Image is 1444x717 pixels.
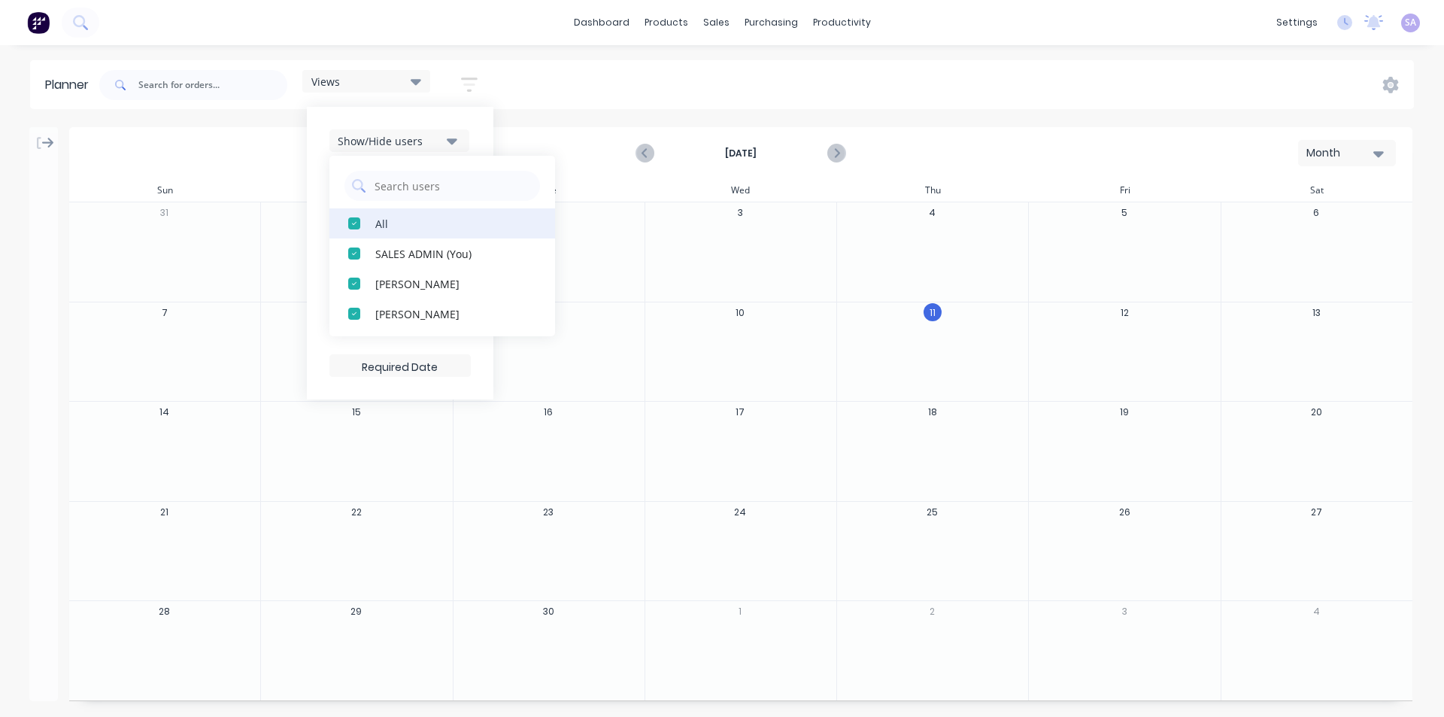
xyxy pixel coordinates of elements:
[836,179,1028,202] div: Thu
[260,179,452,202] div: Mon
[924,204,942,222] button: 4
[1306,145,1376,161] div: Month
[731,603,749,621] button: 1
[1115,603,1133,621] button: 3
[731,503,749,521] button: 24
[827,144,845,163] button: Next page
[1115,303,1133,321] button: 12
[1221,179,1412,202] div: Sat
[1115,204,1133,222] button: 5
[805,11,878,34] div: productivity
[375,215,526,231] div: All
[347,503,366,521] button: 22
[330,353,470,382] input: Required Date
[156,204,174,222] button: 31
[539,403,557,421] button: 16
[539,503,557,521] button: 23
[1298,140,1396,166] button: Month
[311,74,340,90] span: Views
[27,11,50,34] img: Factory
[338,133,442,149] div: Show/Hide users
[1115,403,1133,421] button: 19
[375,305,526,321] div: [PERSON_NAME]
[138,70,287,100] input: Search for orders...
[156,403,174,421] button: 14
[1307,403,1325,421] button: 20
[645,179,836,202] div: Wed
[731,204,749,222] button: 3
[375,275,526,291] div: [PERSON_NAME]
[347,403,366,421] button: 15
[924,303,942,321] button: 11
[156,303,174,321] button: 7
[156,603,174,621] button: 28
[737,11,805,34] div: purchasing
[375,245,526,261] div: SALES ADMIN (You)
[731,403,749,421] button: 17
[1028,179,1220,202] div: Fri
[666,147,816,160] strong: [DATE]
[347,603,366,621] button: 29
[924,603,942,621] button: 2
[45,76,96,94] div: Planner
[696,11,737,34] div: sales
[1405,16,1416,29] span: SA
[156,503,174,521] button: 21
[1307,204,1325,222] button: 6
[373,171,532,201] input: Search users
[68,179,260,202] div: Sun
[1307,603,1325,621] button: 4
[566,11,637,34] a: dashboard
[1115,503,1133,521] button: 26
[924,403,942,421] button: 18
[1307,303,1325,321] button: 13
[539,603,557,621] button: 30
[731,303,749,321] button: 10
[1269,11,1325,34] div: settings
[637,11,696,34] div: products
[924,503,942,521] button: 25
[637,144,654,163] button: Previous page
[1307,503,1325,521] button: 27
